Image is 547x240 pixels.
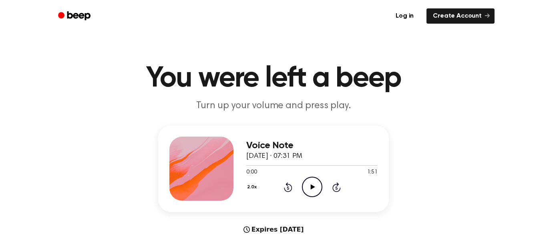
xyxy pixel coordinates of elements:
h1: You were left a beep [68,64,479,93]
button: 2.0x [246,180,259,194]
p: Turn up your volume and press play. [120,99,427,113]
a: Log in [388,7,422,25]
span: 0:00 [246,168,257,177]
span: [DATE] · 07:31 PM [246,153,302,160]
div: Expires [DATE] [243,225,304,234]
a: Create Account [426,8,495,24]
h3: Voice Note [246,140,378,151]
span: 1:51 [367,168,378,177]
a: Beep [52,8,98,24]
